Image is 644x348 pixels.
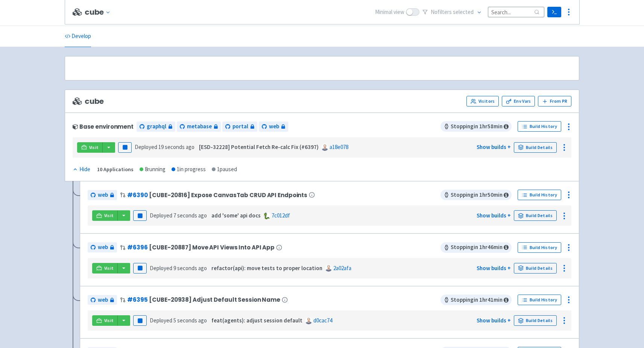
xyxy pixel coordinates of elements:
div: 1 in progress [172,165,206,174]
span: Stopping in 1 hr 46 min [440,242,512,253]
a: Show builds + [477,143,511,150]
a: portal [222,122,257,132]
a: Visitors [466,96,499,106]
span: Stopping in 1 hr 41 min [440,295,512,305]
span: portal [232,122,248,131]
a: Build Details [514,210,557,221]
a: 2a02afa [333,264,351,272]
a: a18e078 [330,143,348,150]
a: #6390 [127,191,147,199]
strong: refactor(api): move tests to proper location [211,264,322,272]
a: d0cac74 [313,317,332,324]
a: Show builds + [477,264,511,272]
a: Show builds + [477,212,511,219]
time: 9 seconds ago [173,264,207,272]
a: Show builds + [477,317,511,324]
button: Pause [133,315,147,326]
span: Deployed [150,212,207,219]
button: Pause [118,142,132,153]
strong: [ESD-32228] Potential Fetch Re-calc Fix (#6397) [199,143,319,150]
span: [CUBE-20816] Expose CanvasTab CRUD API Endpoints [149,192,307,198]
span: Deployed [150,264,207,272]
a: Build History [518,190,561,200]
span: Stopping in 1 hr 50 min [440,190,512,200]
a: web [88,190,117,200]
span: web [98,191,108,199]
span: Deployed [135,143,194,150]
time: 5 seconds ago [173,317,207,324]
button: Hide [73,165,91,174]
button: From PR [538,96,571,106]
a: Terminal [547,7,561,17]
a: Develop [65,26,91,47]
time: 7 seconds ago [173,212,207,219]
input: Search... [488,7,544,17]
a: Visit [92,210,118,221]
span: graphql [147,122,166,131]
a: web [88,242,117,252]
a: Env Vars [502,96,535,106]
a: #6396 [127,243,147,251]
span: cube [73,97,104,106]
span: Visit [104,213,114,219]
div: 8 running [140,165,166,174]
div: Hide [73,165,90,174]
a: Build History [518,242,561,253]
a: Build History [518,121,561,132]
a: Build Details [514,315,557,326]
span: [CUBE-20887] Move API Views Into API App [149,244,275,251]
span: web [98,296,108,304]
strong: add 'some' api docs [211,212,261,219]
a: graphql [137,122,175,132]
span: Stopping in 1 hr 58 min [440,121,512,132]
span: [CUBE-20938] Adjust Default Session Name [149,296,280,303]
a: Build History [518,295,561,305]
span: Deployed [150,317,207,324]
span: Visit [89,144,99,150]
span: No filter s [431,8,474,17]
span: web [269,122,279,131]
div: 10 Applications [97,165,134,174]
span: Minimal view [375,8,404,17]
strong: feat(agents): adjust session default [211,317,302,324]
a: Build Details [514,263,557,274]
button: cube [85,8,114,17]
a: Visit [92,315,118,326]
div: Base environment [73,123,134,130]
a: Visit [77,142,103,153]
time: 19 seconds ago [158,143,194,150]
a: web [259,122,288,132]
button: Pause [133,263,147,274]
span: web [98,243,108,252]
span: Visit [104,318,114,324]
div: 1 paused [212,165,237,174]
a: web [88,295,117,305]
a: metabase [177,122,221,132]
a: Build Details [514,142,557,153]
a: #6395 [127,296,147,304]
a: Visit [92,263,118,274]
span: metabase [187,122,212,131]
span: selected [453,8,474,15]
button: Pause [133,210,147,221]
span: Visit [104,265,114,271]
a: 7c012df [272,212,290,219]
